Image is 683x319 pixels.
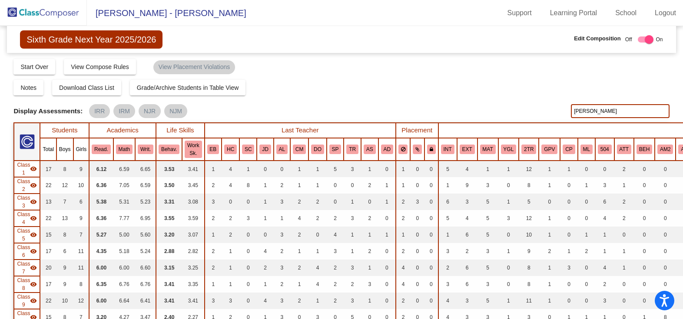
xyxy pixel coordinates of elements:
[327,194,344,210] td: 0
[560,161,577,177] td: 1
[205,243,222,260] td: 2
[308,227,327,243] td: 0
[156,243,182,260] td: 2.88
[56,243,73,260] td: 6
[290,243,308,260] td: 1
[378,177,396,194] td: 1
[361,194,378,210] td: 0
[290,177,308,194] td: 1
[135,210,156,227] td: 6.95
[578,177,595,194] td: 1
[205,194,222,210] td: 3
[614,194,634,210] td: 2
[378,227,396,243] td: 1
[205,161,222,177] td: 1
[396,227,411,243] td: 1
[222,243,239,260] td: 1
[135,227,156,243] td: 5.60
[14,194,40,210] td: No teacher - No Class Name
[73,227,90,243] td: 7
[344,177,361,194] td: 0
[378,194,396,210] td: 1
[135,161,156,177] td: 6.65
[242,145,254,154] button: SC
[290,161,308,177] td: 1
[539,227,560,243] td: 1
[308,161,327,177] td: 1
[410,243,424,260] td: 0
[64,59,136,75] button: View Compose Rules
[361,161,378,177] td: 1
[40,194,56,210] td: 13
[410,177,424,194] td: 0
[519,194,539,210] td: 5
[477,243,498,260] td: 3
[578,138,595,161] th: Multilingual Learner
[424,177,438,194] td: 0
[541,145,557,154] button: GPV
[498,161,519,177] td: 1
[205,227,222,243] td: 1
[89,194,113,210] td: 5.38
[634,227,655,243] td: 0
[595,227,614,243] td: 1
[578,227,595,243] td: 1
[614,177,634,194] td: 1
[595,161,614,177] td: 0
[239,177,257,194] td: 8
[344,161,361,177] td: 3
[457,138,477,161] th: Extrovert
[438,161,457,177] td: 5
[378,161,396,177] td: 0
[308,138,327,161] th: David Ortega
[30,198,37,205] mat-icon: visibility
[578,194,595,210] td: 0
[634,177,655,194] td: 0
[14,210,40,227] td: No teacher - No Class Name
[73,138,90,161] th: Girls
[14,177,40,194] td: No teacher - No Class Name
[205,177,222,194] td: 2
[311,145,324,154] button: DO
[13,107,83,115] span: Display Assessments:
[595,210,614,227] td: 4
[519,161,539,177] td: 12
[539,161,560,177] td: 1
[598,145,612,154] button: 504
[364,145,376,154] button: AS
[89,104,110,118] mat-chip: IRR
[438,243,457,260] td: 3
[655,161,676,177] td: 0
[259,145,271,154] button: JD
[614,227,634,243] td: 0
[40,177,56,194] td: 22
[239,138,257,161] th: Silvia Cancila
[595,138,614,161] th: 504 Plan
[87,6,246,20] span: [PERSON_NAME] - [PERSON_NAME]
[138,145,153,154] button: Writ.
[30,165,37,172] mat-icon: visibility
[116,145,133,154] button: Math
[257,227,273,243] td: 0
[655,210,676,227] td: 0
[182,227,204,243] td: 3.07
[135,194,156,210] td: 5.23
[361,210,378,227] td: 2
[257,243,273,260] td: 4
[182,210,204,227] td: 3.59
[539,138,560,161] th: Good Parent Volunteer
[274,210,290,227] td: 1
[13,80,43,95] button: Notes
[361,138,378,161] th: Amelia Steinmetz
[290,138,308,161] th: Christopher MacGuigan
[56,161,73,177] td: 8
[290,227,308,243] td: 2
[498,194,519,210] td: 1
[71,63,129,70] span: View Compose Rules
[40,210,56,227] td: 22
[396,194,411,210] td: 2
[17,161,30,177] span: Class 1
[222,161,239,177] td: 4
[655,177,676,194] td: 0
[153,60,235,74] mat-chip: View Placement Violations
